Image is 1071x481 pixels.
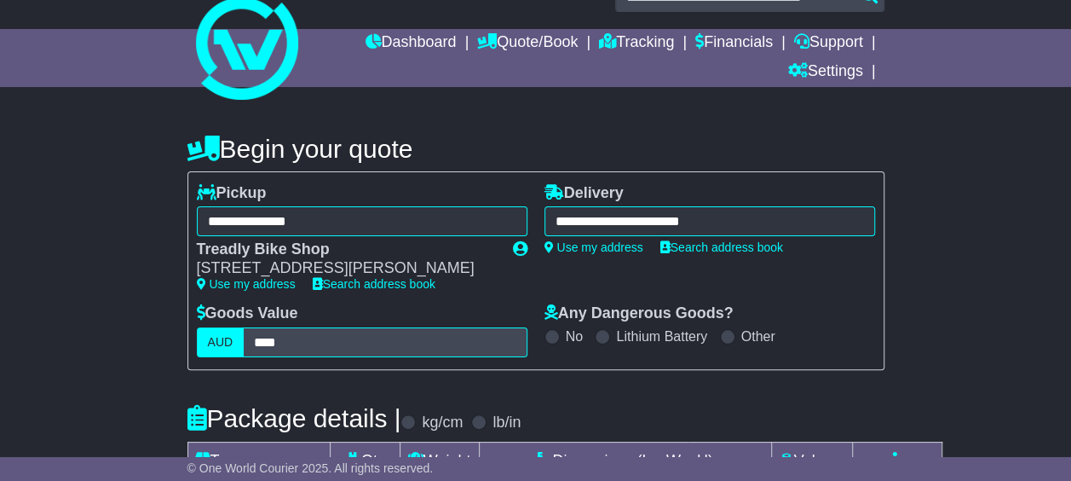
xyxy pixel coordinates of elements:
a: Financials [695,29,773,58]
td: Weight [400,442,479,479]
label: lb/in [492,414,521,432]
a: Support [794,29,863,58]
a: Use my address [197,277,296,291]
label: Lithium Battery [616,328,707,345]
label: Any Dangerous Goods? [544,304,734,323]
a: Dashboard [365,29,456,58]
label: Pickup [197,184,267,203]
a: Search address book [313,277,435,291]
div: [STREET_ADDRESS][PERSON_NAME] [197,259,496,278]
label: Delivery [544,184,624,203]
label: kg/cm [422,414,463,432]
label: Goods Value [197,304,298,323]
h4: Begin your quote [187,135,884,163]
a: Tracking [599,29,674,58]
a: Use my address [544,240,643,254]
label: No [566,328,583,345]
h4: Package details | [187,404,401,432]
span: © One World Courier 2025. All rights reserved. [187,461,434,475]
a: Quote/Book [477,29,578,58]
a: Search address book [660,240,783,254]
div: Treadly Bike Shop [197,240,496,259]
label: Other [741,328,775,345]
td: Dimensions (L x W x H) [479,442,771,479]
a: Settings [788,58,863,87]
td: Volume [771,442,852,479]
td: Type [187,442,330,479]
label: AUD [197,327,245,357]
td: Qty [330,442,400,479]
